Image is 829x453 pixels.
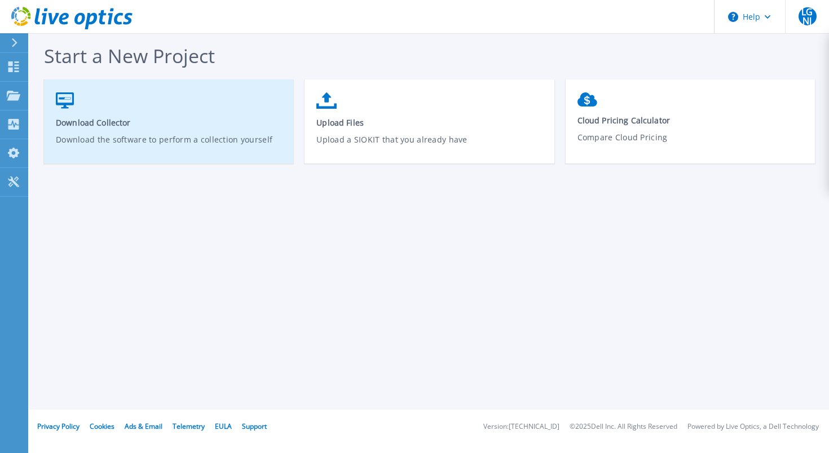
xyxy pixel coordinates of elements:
p: Download the software to perform a collection yourself [56,134,282,159]
a: Cookies [90,421,114,431]
p: Compare Cloud Pricing [577,131,804,157]
a: Telemetry [173,421,205,431]
a: Cloud Pricing CalculatorCompare Cloud Pricing [566,87,815,166]
a: Ads & Email [125,421,162,431]
a: Download CollectorDownload the software to perform a collection yourself [44,87,293,167]
a: Support [242,421,267,431]
a: EULA [215,421,232,431]
li: © 2025 Dell Inc. All Rights Reserved [570,423,677,430]
li: Powered by Live Optics, a Dell Technology [687,423,819,430]
li: Version: [TECHNICAL_ID] [483,423,559,430]
span: LGNJ [799,7,817,25]
a: Upload FilesUpload a SIOKIT that you already have [305,87,554,167]
a: Privacy Policy [37,421,80,431]
span: Upload Files [316,117,543,128]
span: Download Collector [56,117,282,128]
span: Cloud Pricing Calculator [577,115,804,126]
p: Upload a SIOKIT that you already have [316,134,543,159]
span: Start a New Project [44,43,215,69]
